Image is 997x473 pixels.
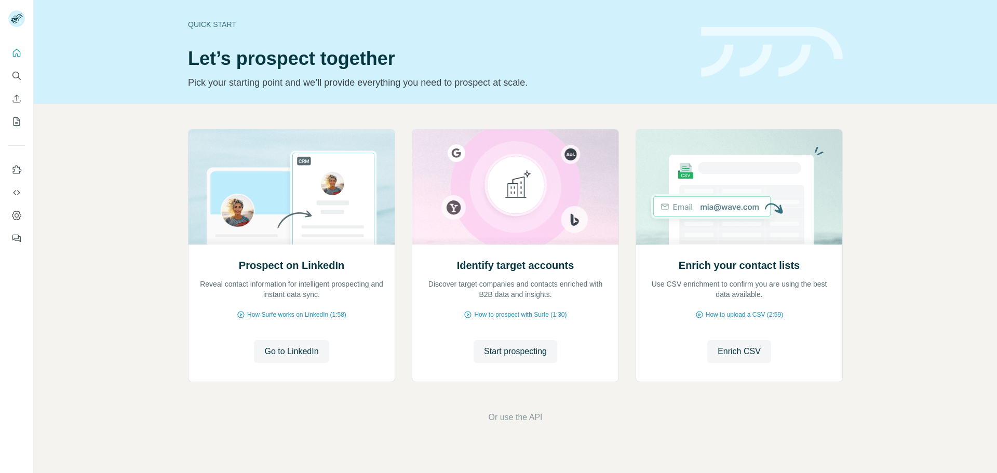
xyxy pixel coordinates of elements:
[718,345,761,358] span: Enrich CSV
[264,345,318,358] span: Go to LinkedIn
[188,19,689,30] div: Quick start
[8,206,25,225] button: Dashboard
[8,112,25,131] button: My lists
[488,411,542,424] button: Or use the API
[188,129,395,245] img: Prospect on LinkedIn
[188,48,689,69] h1: Let’s prospect together
[701,27,843,77] img: banner
[636,129,843,245] img: Enrich your contact lists
[239,258,344,273] h2: Prospect on LinkedIn
[8,89,25,108] button: Enrich CSV
[457,258,574,273] h2: Identify target accounts
[474,310,567,319] span: How to prospect with Surfe (1:30)
[412,129,619,245] img: Identify target accounts
[706,310,783,319] span: How to upload a CSV (2:59)
[199,279,384,300] p: Reveal contact information for intelligent prospecting and instant data sync.
[679,258,800,273] h2: Enrich your contact lists
[8,229,25,248] button: Feedback
[188,75,689,90] p: Pick your starting point and we’ll provide everything you need to prospect at scale.
[254,340,329,363] button: Go to LinkedIn
[646,279,832,300] p: Use CSV enrichment to confirm you are using the best data available.
[8,160,25,179] button: Use Surfe on LinkedIn
[247,310,346,319] span: How Surfe works on LinkedIn (1:58)
[8,183,25,202] button: Use Surfe API
[474,340,557,363] button: Start prospecting
[8,44,25,62] button: Quick start
[423,279,608,300] p: Discover target companies and contacts enriched with B2B data and insights.
[707,340,771,363] button: Enrich CSV
[484,345,547,358] span: Start prospecting
[8,66,25,85] button: Search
